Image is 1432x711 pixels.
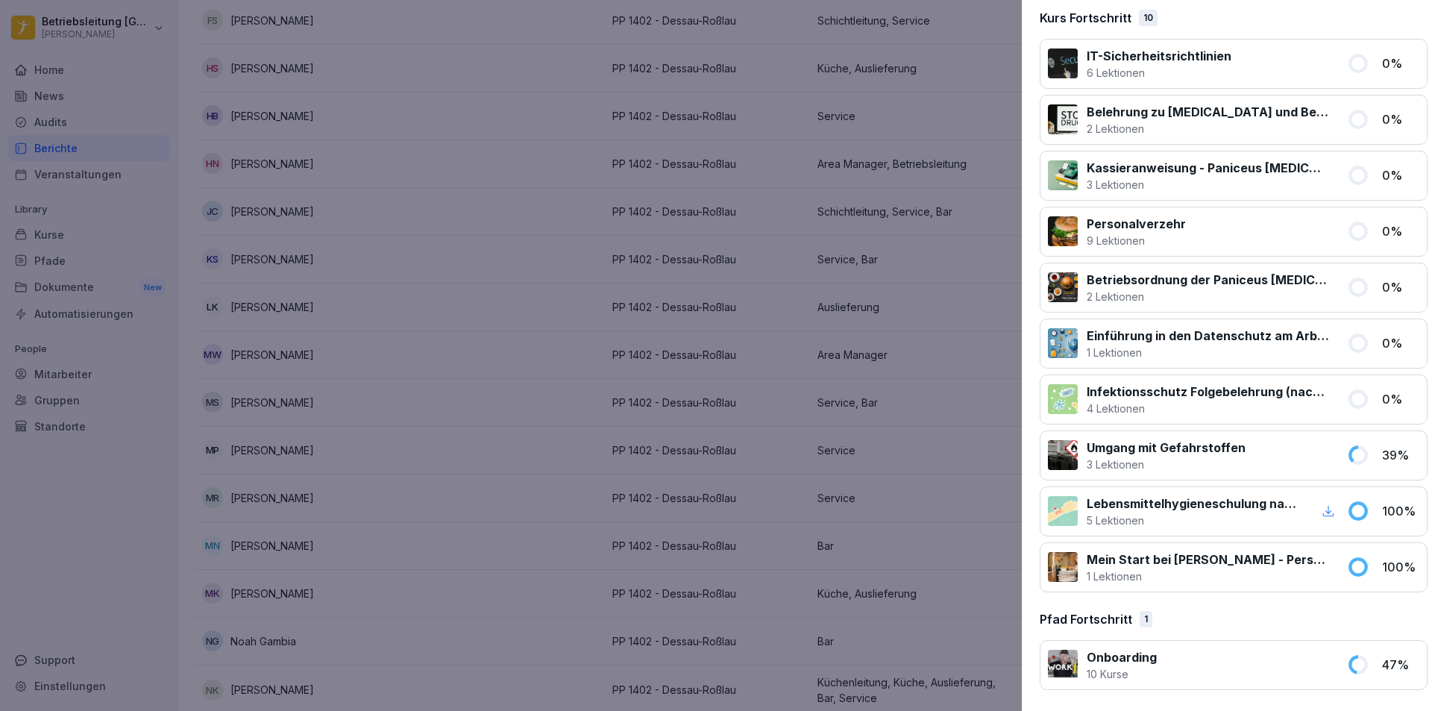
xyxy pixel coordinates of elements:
[1087,666,1157,682] p: 10 Kurse
[1040,610,1132,628] p: Pfad Fortschritt
[1087,65,1231,81] p: 6 Lektionen
[1087,215,1186,233] p: Personalverzehr
[1087,439,1246,457] p: Umgang mit Gefahrstoffen
[1087,495,1301,513] p: Lebensmittelhygieneschulung nach EU-Verordnung (EG) Nr. 852 / 2004
[1087,569,1329,584] p: 1 Lektionen
[1382,222,1419,240] p: 0 %
[1382,334,1419,352] p: 0 %
[1382,278,1419,296] p: 0 %
[1382,390,1419,408] p: 0 %
[1087,271,1329,289] p: Betriebsordnung der Paniceus [MEDICAL_DATA] Systemzentrale
[1087,401,1329,416] p: 4 Lektionen
[1382,656,1419,674] p: 47 %
[1087,47,1231,65] p: IT-Sicherheitsrichtlinien
[1139,10,1158,26] div: 10
[1087,289,1329,304] p: 2 Lektionen
[1382,446,1419,464] p: 39 %
[1087,648,1157,666] p: Onboarding
[1382,54,1419,72] p: 0 %
[1087,383,1329,401] p: Infektionsschutz Folgebelehrung (nach §43 IfSG)
[1087,457,1246,472] p: 3 Lektionen
[1382,110,1419,128] p: 0 %
[1087,551,1329,569] p: Mein Start bei [PERSON_NAME] - Personalfragebogen
[1087,345,1329,360] p: 1 Lektionen
[1382,166,1419,184] p: 0 %
[1087,159,1329,177] p: Kassieranweisung - Paniceus [MEDICAL_DATA] Systemzentrale GmbH
[1087,121,1329,137] p: 2 Lektionen
[1140,611,1152,627] div: 1
[1087,103,1329,121] p: Belehrung zu [MEDICAL_DATA] und Betäubungsmitteln am Arbeitsplatz
[1087,327,1329,345] p: Einführung in den Datenschutz am Arbeitsplatz nach Art. 13 ff. DSGVO
[1040,9,1131,27] p: Kurs Fortschritt
[1382,502,1419,520] p: 100 %
[1382,558,1419,576] p: 100 %
[1087,233,1186,248] p: 9 Lektionen
[1087,513,1301,528] p: 5 Lektionen
[1087,177,1329,192] p: 3 Lektionen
